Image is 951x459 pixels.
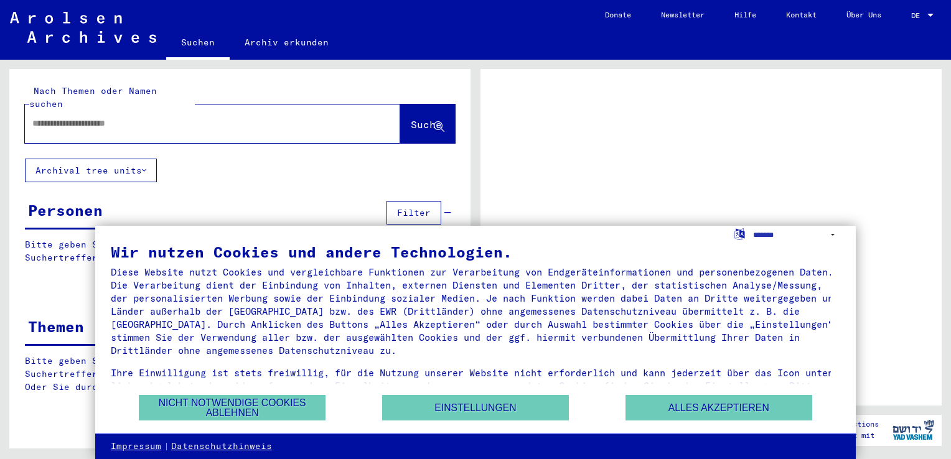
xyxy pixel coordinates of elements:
[911,11,925,20] span: DE
[166,27,230,60] a: Suchen
[733,228,746,239] label: Sprache auswählen
[400,104,455,143] button: Suche
[753,226,840,244] select: Sprache auswählen
[382,395,569,420] button: Einstellungen
[28,199,103,221] div: Personen
[111,440,161,453] a: Impressum
[111,366,840,406] div: Ihre Einwilligung ist stets freiwillig, für die Nutzung unserer Website nicht erforderlich und ka...
[625,395,812,420] button: Alles akzeptieren
[171,440,272,453] a: Datenschutzhinweis
[111,244,840,259] div: Wir nutzen Cookies und andere Technologien.
[230,27,344,57] a: Archiv erkunden
[29,85,157,109] mat-label: Nach Themen oder Namen suchen
[397,207,431,218] span: Filter
[28,315,84,338] div: Themen
[411,118,442,131] span: Suche
[25,355,455,394] p: Bitte geben Sie einen Suchbegriff ein oder nutzen Sie die Filter, um Suchertreffer zu erhalten. O...
[25,159,157,182] button: Archival tree units
[139,395,326,420] button: Nicht notwendige Cookies ablehnen
[111,266,840,357] div: Diese Website nutzt Cookies und vergleichbare Funktionen zur Verarbeitung von Endgeräteinformatio...
[10,12,156,43] img: Arolsen_neg.svg
[25,238,454,264] p: Bitte geben Sie einen Suchbegriff ein oder nutzen Sie die Filter, um Suchertreffer zu erhalten.
[386,201,441,225] button: Filter
[890,414,937,445] img: yv_logo.png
